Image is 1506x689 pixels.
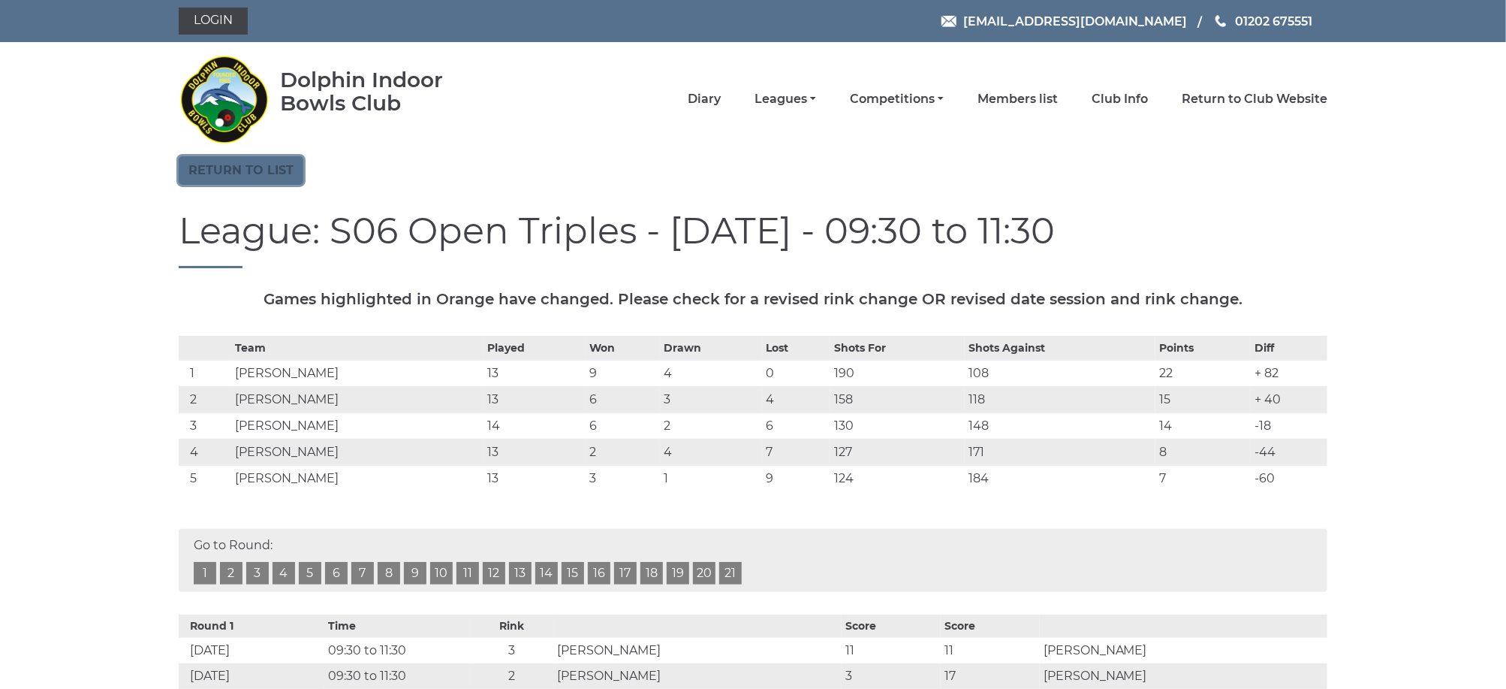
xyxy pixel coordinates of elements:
td: 09:30 to 11:30 [324,638,470,663]
td: [PERSON_NAME] [231,412,483,439]
td: 11 [941,638,1040,663]
td: 127 [830,439,965,465]
h1: League: S06 Open Triples - [DATE] - 09:30 to 11:30 [179,211,1327,268]
td: 3 [842,663,941,689]
td: 4 [660,360,762,386]
td: 7 [1155,465,1251,491]
th: Diff [1251,336,1327,360]
a: 20 [693,562,715,585]
td: [PERSON_NAME] [231,439,483,465]
td: 3 [586,465,661,491]
th: Played [483,336,586,360]
th: Won [586,336,661,360]
a: 19 [667,562,689,585]
td: [DATE] [179,638,324,663]
h5: Games highlighted in Orange have changed. Please check for a revised rink change OR revised date ... [179,291,1327,307]
a: 9 [404,562,426,585]
a: Diary [688,91,721,107]
a: 5 [299,562,321,585]
th: Drawn [660,336,762,360]
a: 13 [509,562,532,585]
th: Round 1 [179,615,324,638]
td: 3 [179,412,231,439]
td: 7 [762,439,830,465]
th: Lost [762,336,830,360]
a: 4 [273,562,295,585]
a: 10 [430,562,453,585]
td: 130 [830,412,965,439]
td: [PERSON_NAME] [1040,638,1327,663]
td: 6 [762,412,830,439]
td: -60 [1251,465,1327,491]
a: 12 [483,562,505,585]
td: [PERSON_NAME] [231,465,483,491]
td: [PERSON_NAME] [231,386,483,412]
td: 8 [1155,439,1251,465]
a: Return to Club Website [1182,91,1327,107]
a: Return to list [179,156,303,185]
td: [DATE] [179,663,324,689]
td: [PERSON_NAME] [231,360,483,386]
span: [EMAIL_ADDRESS][DOMAIN_NAME] [963,14,1187,28]
td: 3 [660,386,762,412]
a: 3 [246,562,269,585]
td: 4 [762,386,830,412]
td: 15 [1155,386,1251,412]
a: Club Info [1092,91,1148,107]
a: 11 [456,562,479,585]
a: 15 [562,562,584,585]
img: Dolphin Indoor Bowls Club [179,47,269,152]
a: 21 [719,562,742,585]
a: Leagues [755,91,816,107]
td: [PERSON_NAME] [554,663,842,689]
td: 1 [179,360,231,386]
td: 14 [483,412,586,439]
th: Score [842,615,941,638]
td: 0 [762,360,830,386]
span: 01202 675551 [1235,14,1312,28]
th: Points [1155,336,1251,360]
td: 2 [179,386,231,412]
a: Competitions [850,91,944,107]
td: 4 [179,439,231,465]
td: 3 [470,638,553,663]
td: 190 [830,360,965,386]
td: 5 [179,465,231,491]
a: Login [179,8,248,35]
td: 2 [660,412,762,439]
td: [PERSON_NAME] [1040,663,1327,689]
a: Members list [977,91,1058,107]
div: Dolphin Indoor Bowls Club [281,68,492,115]
td: 2 [470,663,553,689]
a: 6 [325,562,348,585]
td: 6 [586,412,661,439]
td: 9 [586,360,661,386]
td: 13 [483,465,586,491]
td: + 82 [1251,360,1327,386]
a: 17 [614,562,637,585]
th: Rink [470,615,553,638]
td: 13 [483,360,586,386]
div: Go to Round: [179,529,1327,592]
th: Score [941,615,1040,638]
td: 6 [586,386,661,412]
a: 8 [378,562,400,585]
a: Email [EMAIL_ADDRESS][DOMAIN_NAME] [941,12,1187,31]
td: 13 [483,439,586,465]
a: 7 [351,562,374,585]
a: 14 [535,562,558,585]
td: 22 [1155,360,1251,386]
td: 2 [586,439,661,465]
th: Team [231,336,483,360]
td: 118 [965,386,1155,412]
th: Shots For [830,336,965,360]
td: 09:30 to 11:30 [324,663,470,689]
td: 14 [1155,412,1251,439]
a: 18 [640,562,663,585]
a: 16 [588,562,610,585]
a: Phone us 01202 675551 [1213,12,1312,31]
td: + 40 [1251,386,1327,412]
td: -18 [1251,412,1327,439]
td: 108 [965,360,1155,386]
img: Email [941,16,956,27]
